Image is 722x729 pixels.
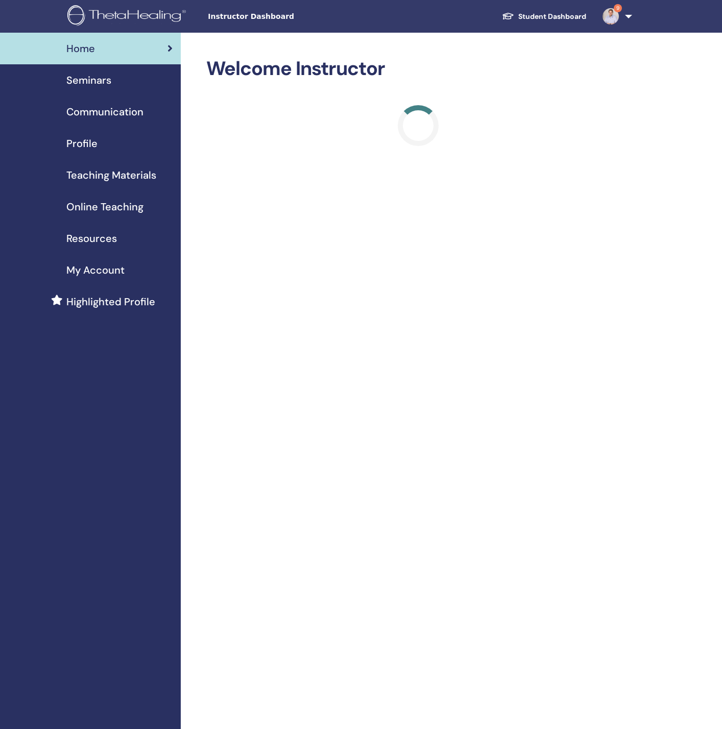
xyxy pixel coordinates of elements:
[502,12,514,20] img: graduation-cap-white.svg
[66,136,98,151] span: Profile
[206,57,631,81] h2: Welcome Instructor
[66,262,125,278] span: My Account
[208,11,361,22] span: Instructor Dashboard
[614,4,622,12] span: 9
[66,104,143,119] span: Communication
[66,231,117,246] span: Resources
[66,72,111,88] span: Seminars
[66,167,156,183] span: Teaching Materials
[66,199,143,214] span: Online Teaching
[66,294,155,309] span: Highlighted Profile
[603,8,619,25] img: default.jpg
[494,7,594,26] a: Student Dashboard
[67,5,189,28] img: logo.png
[66,41,95,56] span: Home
